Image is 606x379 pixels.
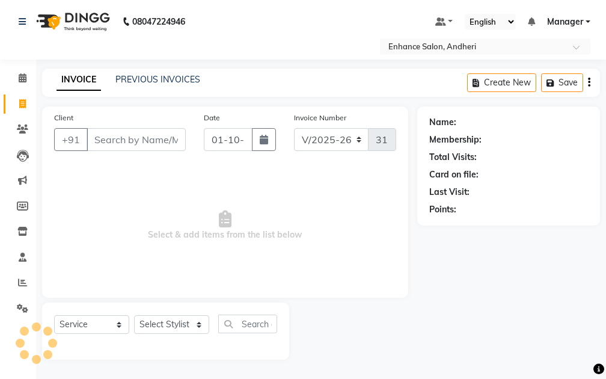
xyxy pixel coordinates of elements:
b: 08047224946 [132,5,185,39]
span: Select & add items from the list below [54,165,396,286]
input: Search by Name/Mobile/Email/Code [87,128,186,151]
span: Manager [547,16,583,28]
div: Membership: [429,134,482,146]
a: INVOICE [57,69,101,91]
label: Date [204,112,220,123]
div: Card on file: [429,168,479,181]
div: Last Visit: [429,186,470,199]
button: Save [541,73,583,92]
a: PREVIOUS INVOICES [115,74,200,85]
button: +91 [54,128,88,151]
div: Points: [429,203,456,216]
img: logo [31,5,113,39]
button: Create New [467,73,536,92]
input: Search or Scan [218,315,277,333]
label: Invoice Number [294,112,346,123]
div: Total Visits: [429,151,477,164]
div: Name: [429,116,456,129]
label: Client [54,112,73,123]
